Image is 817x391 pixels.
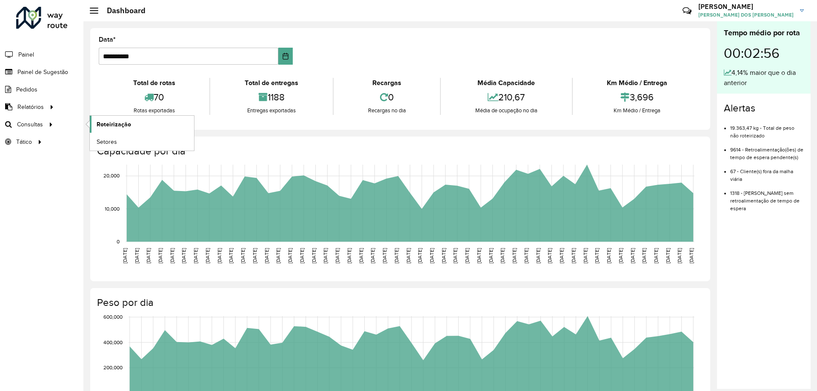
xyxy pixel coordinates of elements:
[511,248,517,263] text: [DATE]
[575,106,700,115] div: Km Médio / Entrega
[97,297,702,309] h4: Peso por dia
[724,68,804,88] div: 4,14% maior que o dia anterior
[678,2,696,20] a: Contato Rápido
[228,248,234,263] text: [DATE]
[665,248,671,263] text: [DATE]
[443,78,569,88] div: Média Capacidade
[90,133,194,150] a: Setores
[193,248,198,263] text: [DATE]
[299,248,305,263] text: [DATE]
[103,173,120,179] text: 20,000
[212,78,330,88] div: Total de entregas
[105,206,120,211] text: 10,000
[535,248,541,263] text: [DATE]
[287,248,293,263] text: [DATE]
[240,248,246,263] text: [DATE]
[252,248,257,263] text: [DATE]
[323,248,328,263] text: [DATE]
[181,248,186,263] text: [DATE]
[523,248,529,263] text: [DATE]
[16,85,37,94] span: Pedidos
[575,78,700,88] div: Km Médio / Entrega
[406,248,411,263] text: [DATE]
[264,248,269,263] text: [DATE]
[698,3,794,11] h3: [PERSON_NAME]
[169,248,175,263] text: [DATE]
[101,78,207,88] div: Total de rotas
[278,48,293,65] button: Choose Date
[122,248,128,263] text: [DATE]
[500,248,505,263] text: [DATE]
[698,11,794,19] span: [PERSON_NAME] DOS [PERSON_NAME]
[382,248,387,263] text: [DATE]
[724,102,804,114] h4: Alertas
[212,106,330,115] div: Entregas exportadas
[641,248,647,263] text: [DATE]
[103,365,123,371] text: 200,000
[90,116,194,133] a: Roteirização
[571,248,576,263] text: [DATE]
[275,248,281,263] text: [DATE]
[476,248,482,263] text: [DATE]
[724,27,804,39] div: Tempo médio por rota
[606,248,611,263] text: [DATE]
[97,145,702,157] h4: Capacidade por dia
[677,248,682,263] text: [DATE]
[730,140,804,161] li: 9614 - Retroalimentação(ões) de tempo de espera pendente(s)
[336,106,438,115] div: Recargas no dia
[117,239,120,244] text: 0
[559,248,564,263] text: [DATE]
[730,161,804,183] li: 67 - Cliente(s) fora da malha viária
[429,248,434,263] text: [DATE]
[583,248,588,263] text: [DATE]
[311,248,317,263] text: [DATE]
[103,314,123,320] text: 600,000
[730,118,804,140] li: 19.363,47 kg - Total de peso não roteirizado
[594,248,600,263] text: [DATE]
[18,50,34,59] span: Painel
[17,68,68,77] span: Painel de Sugestão
[99,34,116,45] label: Data
[205,248,210,263] text: [DATE]
[146,248,151,263] text: [DATE]
[217,248,222,263] text: [DATE]
[452,248,458,263] text: [DATE]
[336,88,438,106] div: 0
[17,120,43,129] span: Consultas
[103,340,123,345] text: 400,000
[547,248,552,263] text: [DATE]
[101,106,207,115] div: Rotas exportadas
[134,248,140,263] text: [DATE]
[730,183,804,212] li: 1318 - [PERSON_NAME] sem retroalimentação de tempo de espera
[488,248,494,263] text: [DATE]
[417,248,423,263] text: [DATE]
[441,248,446,263] text: [DATE]
[97,137,117,146] span: Setores
[575,88,700,106] div: 3,696
[653,248,659,263] text: [DATE]
[724,39,804,68] div: 00:02:56
[212,88,330,106] div: 1188
[17,103,44,111] span: Relatórios
[157,248,163,263] text: [DATE]
[688,248,694,263] text: [DATE]
[630,248,635,263] text: [DATE]
[358,248,364,263] text: [DATE]
[97,120,131,129] span: Roteirização
[346,248,352,263] text: [DATE]
[443,106,569,115] div: Média de ocupação no dia
[334,248,340,263] text: [DATE]
[336,78,438,88] div: Recargas
[370,248,375,263] text: [DATE]
[618,248,623,263] text: [DATE]
[443,88,569,106] div: 210,67
[98,6,146,15] h2: Dashboard
[394,248,399,263] text: [DATE]
[101,88,207,106] div: 70
[464,248,470,263] text: [DATE]
[16,137,32,146] span: Tático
